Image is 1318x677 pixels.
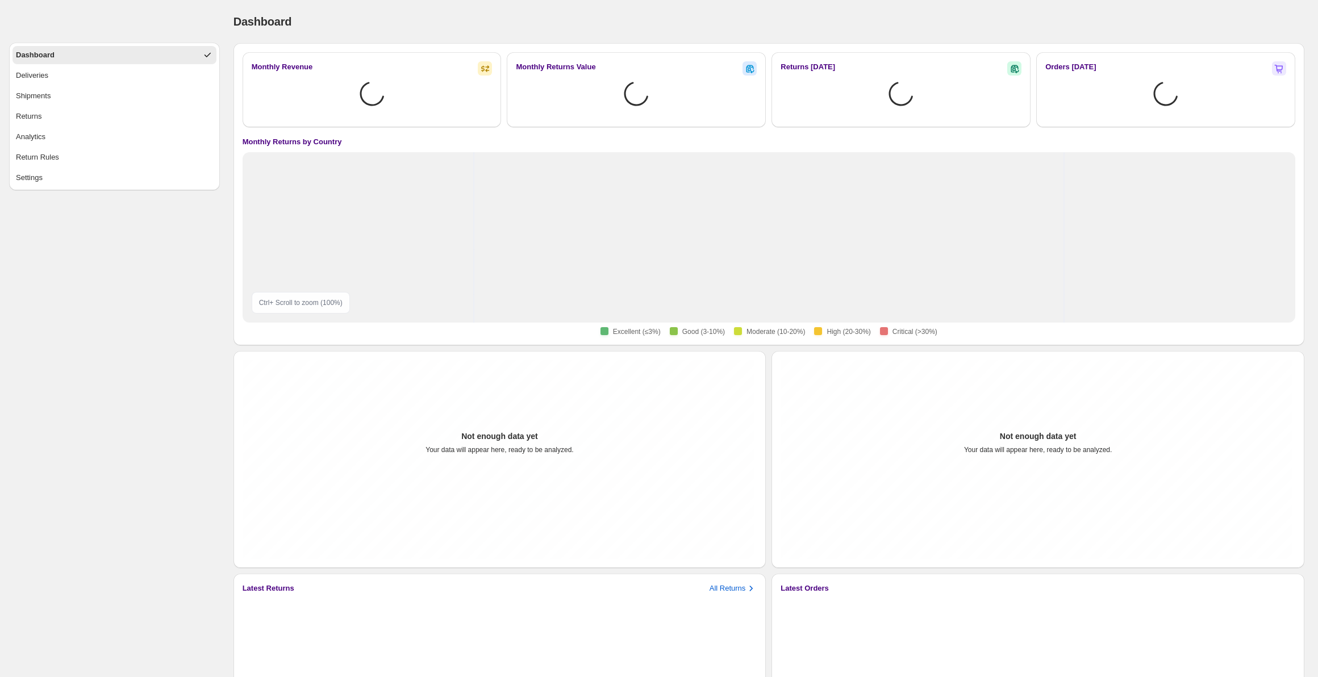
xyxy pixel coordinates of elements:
div: Deliveries [16,70,48,81]
span: Critical (>30%) [892,327,937,336]
span: Excellent (≤3%) [613,327,661,336]
div: Dashboard [16,49,55,61]
button: Return Rules [12,148,216,166]
div: Settings [16,172,43,183]
h4: Monthly Returns by Country [243,136,342,148]
h2: Monthly Revenue [252,61,313,73]
h2: Monthly Returns Value [516,61,595,73]
button: Settings [12,169,216,187]
button: Analytics [12,128,216,146]
h2: Returns [DATE] [781,61,835,73]
span: High (20-30%) [827,327,870,336]
div: Analytics [16,131,45,143]
button: Shipments [12,87,216,105]
div: Shipments [16,90,51,102]
button: All Returns [710,583,757,594]
div: Ctrl + Scroll to zoom ( 100 %) [252,292,350,314]
h3: Latest Returns [243,583,294,594]
h3: All Returns [710,583,746,594]
div: Returns [16,111,42,122]
h2: Orders [DATE] [1045,61,1096,73]
div: Return Rules [16,152,59,163]
span: Good (3-10%) [682,327,725,336]
button: Dashboard [12,46,216,64]
span: Moderate (10-20%) [746,327,805,336]
button: Deliveries [12,66,216,85]
span: Dashboard [233,15,292,28]
button: Returns [12,107,216,126]
h3: Latest Orders [781,583,829,594]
